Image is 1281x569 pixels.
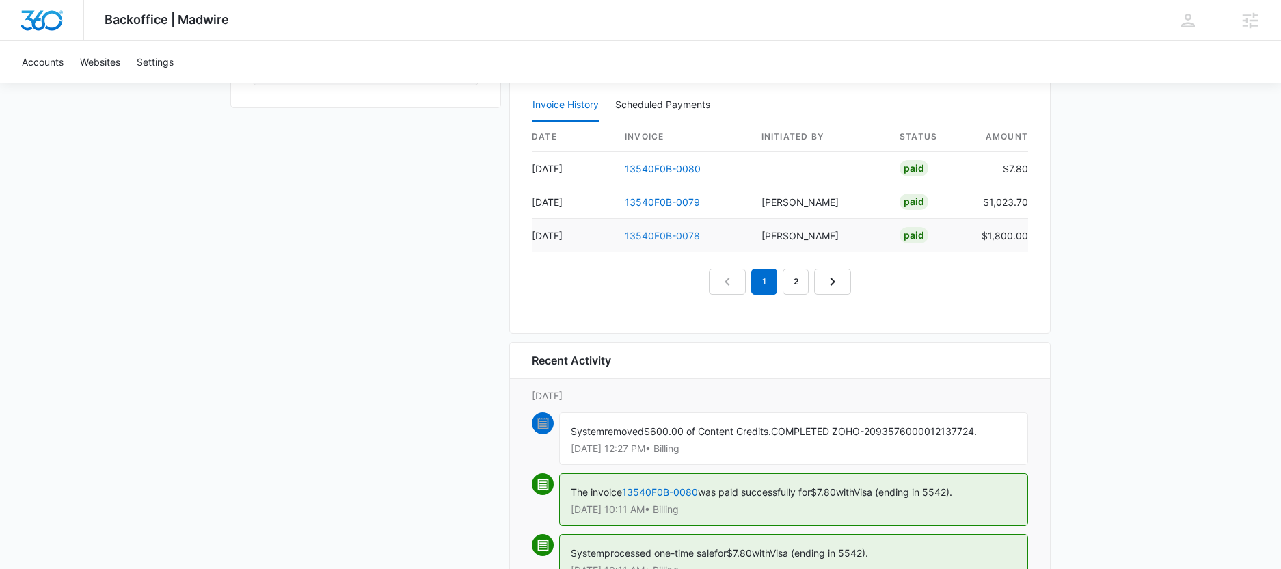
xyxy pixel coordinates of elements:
[532,388,1028,403] p: [DATE]
[571,486,622,498] span: The invoice
[625,196,700,208] a: 13540F0B-0079
[105,12,229,27] span: Backoffice | Madwire
[532,122,614,152] th: date
[614,122,751,152] th: invoice
[571,444,1016,453] p: [DATE] 12:27 PM • Billing
[783,269,809,295] a: Page 2
[72,41,129,83] a: Websites
[714,547,727,559] span: for
[770,547,868,559] span: Visa (ending in 5542).
[900,227,928,243] div: Paid
[889,122,971,152] th: status
[900,160,928,176] div: Paid
[14,41,72,83] a: Accounts
[752,547,770,559] span: with
[571,547,604,559] span: System
[971,152,1028,185] td: $7.80
[709,269,851,295] nav: Pagination
[751,122,889,152] th: Initiated By
[971,185,1028,219] td: $1,023.70
[625,163,701,174] a: 13540F0B-0080
[971,219,1028,252] td: $1,800.00
[900,194,928,210] div: Paid
[771,425,977,437] span: COMPLETED ZOHO-2093576000012137724.
[727,547,752,559] span: $7.80
[644,425,771,437] span: $600.00 of Content Credits.
[814,269,851,295] a: Next Page
[571,505,1016,514] p: [DATE] 10:11 AM • Billing
[622,486,698,498] a: 13540F0B-0080
[971,122,1028,152] th: amount
[836,486,854,498] span: with
[698,486,811,498] span: was paid successfully for
[751,185,889,219] td: [PERSON_NAME]
[751,269,777,295] em: 1
[532,89,599,122] button: Invoice History
[532,185,614,219] td: [DATE]
[129,41,182,83] a: Settings
[615,100,716,109] div: Scheduled Payments
[751,219,889,252] td: [PERSON_NAME]
[811,486,836,498] span: $7.80
[625,230,700,241] a: 13540F0B-0078
[532,152,614,185] td: [DATE]
[532,352,611,369] h6: Recent Activity
[571,425,604,437] span: System
[604,425,644,437] span: removed
[604,547,714,559] span: processed one-time sale
[854,486,952,498] span: Visa (ending in 5542).
[532,219,614,252] td: [DATE]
